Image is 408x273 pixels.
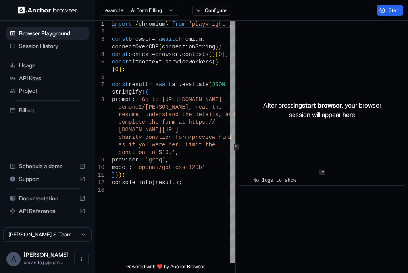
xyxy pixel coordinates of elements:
span: const [112,59,129,65]
span: } [165,21,168,27]
span: Browser Playground [19,29,85,37]
span: await [155,81,172,88]
span: aravindclpy@gmail.com [24,260,63,265]
span: chromium [139,21,165,27]
div: 13 [95,186,104,194]
div: 9 [95,156,104,164]
span: ; [122,66,125,73]
span: await [159,36,175,42]
span: resume, understand the details, and [119,112,235,118]
span: result [129,81,148,88]
span: contexts [182,51,208,58]
span: } [112,172,115,178]
span: . [202,36,205,42]
span: Schedule a demo [19,162,76,170]
span: ; [225,51,229,58]
span: = [135,59,139,65]
span: No logs to show [253,178,296,183]
span: ( [209,51,212,58]
span: serviceWorkers [165,59,212,65]
button: Open menu [74,252,89,266]
p: After pressing , your browser session will appear here [263,100,381,119]
span: , [165,157,168,163]
div: Project [6,85,89,97]
span: Documentation [19,194,76,202]
span: API Reference [19,207,76,215]
span: console [112,179,135,186]
span: connectionString [162,44,215,50]
span: [ [112,66,115,73]
span: . [162,59,165,65]
div: Support [6,173,89,185]
span: ) [175,179,179,186]
span: Powered with ❤️ by Anchor Browser [126,263,205,273]
span: start browser [302,101,342,109]
span: connectOverCDP [112,44,159,50]
span: stringify [112,89,142,95]
span: . [179,51,182,58]
span: Session History [19,42,85,50]
div: 4 [95,51,104,58]
span: ) [115,172,118,178]
span: : [132,96,135,103]
span: const [112,51,129,58]
span: info [139,179,152,186]
span: donation to $10.' [119,149,175,156]
div: 2 [95,28,104,36]
span: = [152,36,155,42]
div: 6 [95,73,104,81]
button: Configure [192,5,231,16]
div: API Keys [6,72,89,85]
span: JSON [212,81,225,88]
img: Anchor Logo [18,6,77,14]
span: const [112,36,129,42]
button: Start [377,5,403,16]
div: 11 [95,171,104,179]
span: ai [172,81,179,88]
span: ( [159,44,162,50]
span: Usage [19,62,85,69]
span: Billing [19,106,85,114]
div: Documentation [6,192,89,205]
span: ; [122,172,125,178]
span: ​ [243,177,247,185]
span: ( [142,89,145,95]
span: Aravind S [24,251,68,258]
span: { [145,89,148,95]
span: prompt [112,96,132,103]
span: browser [129,36,152,42]
div: 8 [95,96,104,104]
span: import [112,21,132,27]
span: ) [215,59,218,65]
span: : [129,164,132,171]
span: Start [389,7,400,13]
span: [DOMAIN_NAME][URL] [119,127,179,133]
span: browser [155,51,179,58]
span: ; [179,179,182,186]
span: result [155,179,175,186]
span: ) [212,51,215,58]
span: = [148,81,152,88]
span: ; [219,44,222,50]
span: chromium [175,36,202,42]
div: Billing [6,104,89,117]
div: 7 [95,81,104,88]
span: demone2/[PERSON_NAME], read the [119,104,222,110]
span: [ [215,51,218,58]
span: example: [105,7,125,13]
span: model [112,164,129,171]
div: 10 [95,164,104,171]
span: context [139,59,162,65]
span: ; [229,21,232,27]
span: context [129,51,152,58]
span: 0 [219,51,222,58]
span: . [135,179,139,186]
span: : [139,157,142,163]
span: ( [152,179,155,186]
span: 0 [115,66,118,73]
div: Usage [6,59,89,72]
span: const [112,81,129,88]
div: Schedule a demo [6,160,89,173]
span: as if you were her. Limit the [119,142,216,148]
div: 1 [95,21,104,28]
